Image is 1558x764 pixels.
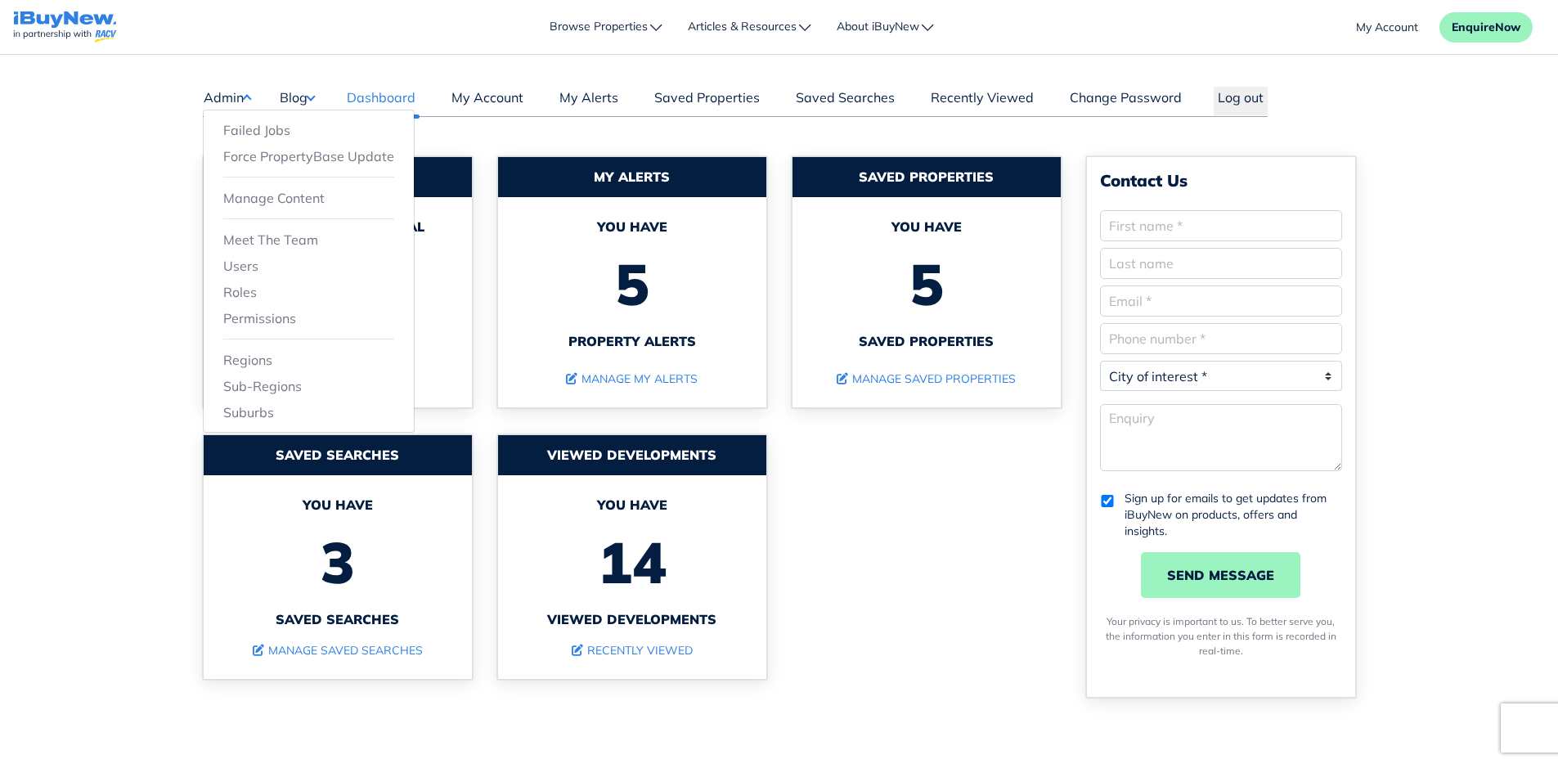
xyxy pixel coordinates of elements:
span: 3 [220,515,456,609]
span: You have [514,495,750,515]
a: Force PropertyBase Update [223,146,394,166]
a: Saved Searches [792,88,899,115]
img: logo [13,11,117,43]
a: Regions [223,350,394,370]
a: My Account [447,88,528,115]
span: Now [1495,20,1520,34]
label: Sign up for emails to get updates from iBuyNew on products, offers and insights. [1125,490,1342,539]
a: Manage Content [223,188,394,208]
a: Roles [223,282,394,302]
input: Enter a valid phone number [1100,323,1342,354]
a: Users [223,256,394,276]
a: Dashboard [343,88,420,115]
span: You have [514,217,750,236]
a: Manage Saved Properties [837,371,1016,386]
a: account [1356,19,1418,36]
a: Manage My Alerts [566,371,698,386]
a: Recently Viewed [927,88,1038,115]
div: Saved Searches [204,435,472,475]
a: Meet The Team [223,230,394,249]
span: Saved searches [220,609,456,629]
button: EnquireNow [1439,12,1533,43]
span: Your privacy is important to us. To better serve you, the information you enter in this form is r... [1106,615,1336,657]
button: SEND MESSAGE [1141,552,1300,598]
span: You have [809,217,1044,236]
a: Sub-Regions [223,376,394,396]
span: 5 [514,236,750,331]
button: Admin [203,87,251,108]
span: Viewed developments [514,609,750,629]
a: Failed Jobs [223,120,394,140]
a: My Alerts [555,88,622,115]
a: Permissions [223,308,394,328]
div: My Alerts [498,157,766,197]
button: Log out [1214,87,1268,115]
a: navigations [13,7,117,47]
span: You have [220,495,456,515]
span: property alerts [514,331,750,351]
span: 14 [514,515,750,609]
span: 5 [809,236,1044,331]
input: Email * [1100,285,1342,317]
a: Suburbs [223,402,394,422]
input: First name * [1100,210,1342,241]
a: Manage Saved Searches [253,643,423,658]
div: Contact Us [1100,170,1342,191]
span: Saved properties [809,331,1044,351]
button: Blog [279,87,315,108]
a: Change Password [1066,88,1186,115]
a: Saved Properties [650,88,764,115]
input: Last name [1100,248,1342,279]
a: recently viewed [572,643,693,658]
div: Viewed developments [498,435,766,475]
div: Saved Properties [792,157,1061,197]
